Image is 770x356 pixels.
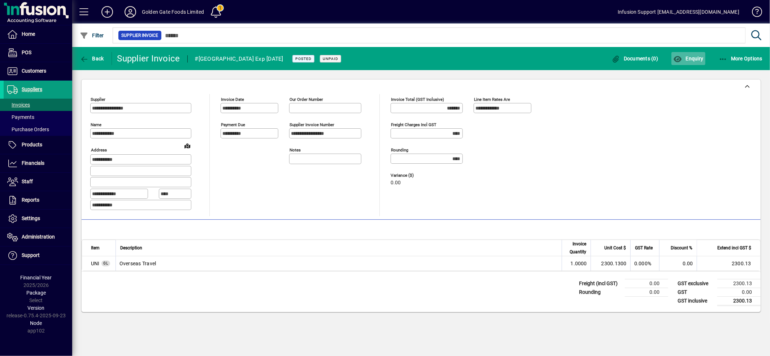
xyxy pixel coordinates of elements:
a: Products [4,136,72,154]
a: POS [4,44,72,62]
a: Settings [4,210,72,228]
span: Products [22,142,42,147]
td: 1.0000 [562,256,591,271]
app-page-header-button: Back [72,52,112,65]
mat-label: Notes [290,147,301,153]
span: Administration [22,234,55,240]
span: Support [22,252,40,258]
td: GST [674,288,717,296]
div: Golden Gate Foods Limited [142,6,204,18]
button: Back [78,52,106,65]
span: Discount % [671,244,692,252]
a: Home [4,25,72,43]
a: Administration [4,228,72,246]
button: More Options [717,52,765,65]
a: Invoices [4,99,72,111]
span: 0.00 [391,180,401,186]
button: Documents (0) [610,52,660,65]
a: View on map [182,140,193,151]
a: Financials [4,154,72,172]
a: Knowledge Base [747,1,761,25]
span: Suppliers [22,86,42,92]
span: Version [28,305,45,311]
td: 0.00 [625,288,668,296]
span: POS [22,50,31,55]
span: Description [120,244,142,252]
span: Unit Cost $ [604,244,626,252]
span: Documents (0) [612,56,658,61]
span: GL [103,261,108,265]
div: Supplier Invoice [117,53,180,64]
mat-label: Rounding [391,147,408,153]
button: Filter [78,29,106,42]
span: Unpaid [323,56,338,61]
td: 0.000% [630,256,659,271]
mat-label: Freight charges incl GST [391,122,436,127]
span: Home [22,31,35,37]
td: Freight (incl GST) [575,279,625,288]
td: 2300.13 [697,256,760,271]
span: Package [26,290,46,296]
a: Customers [4,62,72,80]
span: Invoices [7,102,30,108]
span: Payments [7,114,34,120]
span: Reports [22,197,39,203]
span: Extend incl GST $ [717,244,751,252]
span: Back [80,56,104,61]
span: Customers [22,68,46,74]
span: Purchase Orders [7,126,49,132]
td: 0.00 [659,256,697,271]
span: Supplier Invoice [121,32,158,39]
td: 2300.13 [717,296,761,305]
span: Node [30,320,42,326]
span: Financials [22,160,44,166]
mat-label: Our order number [290,97,323,102]
button: Profile [119,5,142,18]
td: 2300.13 [717,279,761,288]
mat-label: Name [91,122,101,127]
span: Variance ($) [391,173,434,178]
span: GST Rate [635,244,653,252]
td: 0.00 [717,288,761,296]
td: GST inclusive [674,296,717,305]
a: Support [4,246,72,265]
a: Staff [4,173,72,191]
td: Rounding [575,288,625,296]
button: Add [96,5,119,18]
span: Filter [80,33,104,38]
td: 0.00 [625,279,668,288]
a: Reports [4,191,72,209]
span: Settings [22,215,40,221]
span: Posted [295,56,312,61]
span: Invoice Quantity [566,240,586,256]
span: Staff [22,179,33,184]
div: #[GEOGRAPHIC_DATA] Exp [DATE] [195,53,283,65]
td: 2300.1300 [591,256,630,271]
div: Infusion Support [EMAIL_ADDRESS][DOMAIN_NAME] [618,6,739,18]
mat-label: Invoice Total (GST inclusive) [391,97,444,102]
mat-label: Payment due [221,122,245,127]
a: Payments [4,111,72,123]
span: Enquiry [673,56,703,61]
span: More Options [719,56,763,61]
mat-label: Invoice date [221,97,244,102]
span: Overseas Travel [91,260,100,267]
a: Purchase Orders [4,123,72,136]
td: Overseas Travel [116,256,562,271]
button: Enquiry [671,52,705,65]
mat-label: Supplier [91,97,105,102]
span: Item [91,244,100,252]
td: GST exclusive [674,279,717,288]
mat-label: Line item rates are [474,97,510,102]
span: Financial Year [21,275,52,280]
mat-label: Supplier invoice number [290,122,334,127]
